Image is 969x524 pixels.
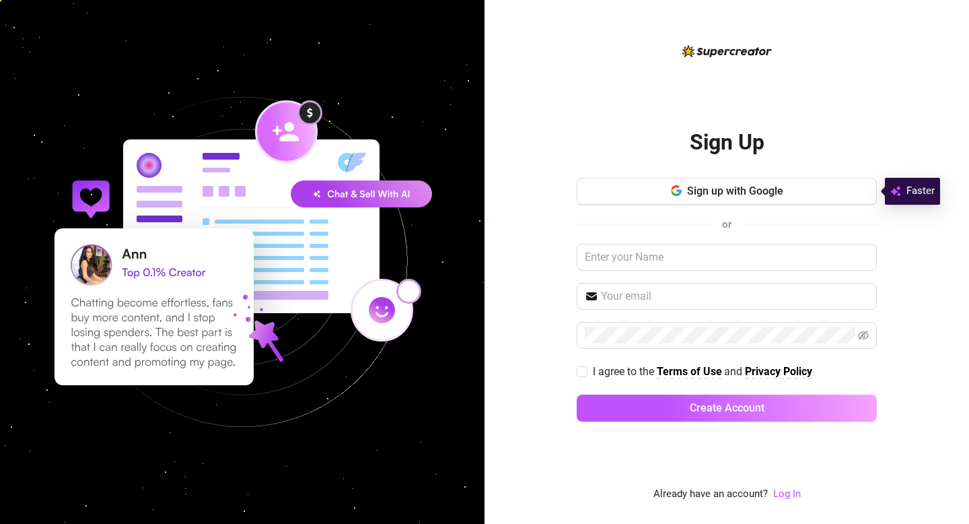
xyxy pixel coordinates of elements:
span: I agree to the [593,365,657,378]
h2: Sign Up [690,129,764,156]
input: Your email [601,288,869,304]
input: Enter your Name [577,244,877,271]
a: Terms of Use [657,365,722,379]
a: Log In [773,486,801,502]
a: Log In [773,488,801,500]
span: Sign up with Google [687,185,783,197]
span: Faster [906,183,935,199]
a: Privacy Policy [745,365,812,379]
strong: Privacy Policy [745,365,812,378]
img: svg%3e [890,183,901,199]
button: Sign up with Google [577,178,877,205]
span: Create Account [690,401,764,414]
img: signup-background-D0MIrEPF.svg [9,29,475,495]
span: or [722,218,731,230]
span: Already have an account? [653,486,768,502]
img: logo-BBDzfeDw.svg [682,45,772,57]
span: and [724,365,745,378]
button: Create Account [577,395,877,422]
span: eye-invisible [858,330,869,341]
strong: Terms of Use [657,365,722,378]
